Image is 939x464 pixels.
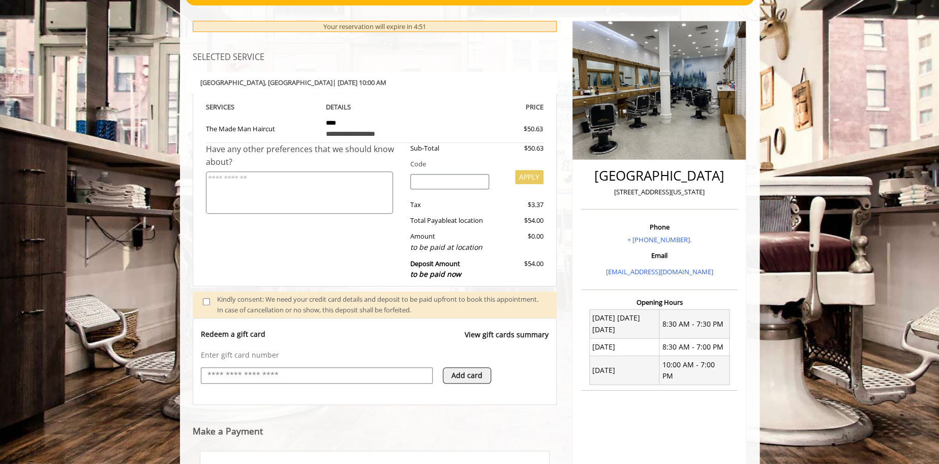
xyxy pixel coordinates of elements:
div: Total Payable [403,215,497,226]
button: Add card [443,367,491,384]
td: The Made Man Haircut [206,113,319,143]
td: [DATE] [589,338,659,356]
h3: Email [584,252,735,259]
th: DETAILS [318,101,431,113]
td: 8:30 AM - 7:00 PM [659,338,730,356]
span: , [GEOGRAPHIC_DATA] [265,78,332,87]
b: [GEOGRAPHIC_DATA] | [DATE] 10:00 AM [200,78,386,87]
div: to be paid at location [410,242,489,253]
p: Redeem a gift card [201,329,265,339]
div: Amount [403,231,497,253]
div: $0.00 [497,231,543,253]
div: Sub-Total [403,143,497,154]
p: Enter gift card number [201,350,549,360]
a: [EMAIL_ADDRESS][DOMAIN_NAME] [605,267,713,276]
div: $50.63 [497,143,543,154]
th: PRICE [431,101,544,113]
span: S [231,102,234,111]
td: 10:00 AM - 7:00 PM [659,356,730,385]
h3: SELECTED SERVICE [193,53,557,62]
div: $54.00 [497,215,543,226]
p: [STREET_ADDRESS][US_STATE] [584,187,735,197]
div: $54.00 [497,258,543,280]
div: Have any other preferences that we should know about? [206,143,403,169]
span: to be paid now [410,269,461,279]
th: SERVICE [206,101,319,113]
div: $50.63 [487,124,543,134]
div: Code [403,159,543,169]
h3: Phone [584,223,735,230]
td: [DATE] [589,356,659,385]
td: [DATE] [DATE] [DATE] [589,309,659,338]
div: Kindly consent: We need your credit card details and deposit to be paid upfront to book this appo... [217,294,547,315]
label: Make a Payment [193,426,263,436]
td: 8:30 AM - 7:30 PM [659,309,730,338]
a: View gift cards summary [465,329,549,350]
h2: [GEOGRAPHIC_DATA] [584,168,735,183]
div: Your reservation will expire in 4:51 [193,21,557,33]
b: Deposit Amount [410,259,461,279]
div: Tax [403,199,497,210]
a: + [PHONE_NUMBER]. [627,235,691,244]
h3: Opening Hours [581,299,737,306]
span: at location [451,216,483,225]
button: APPLY [515,170,543,184]
div: $3.37 [497,199,543,210]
